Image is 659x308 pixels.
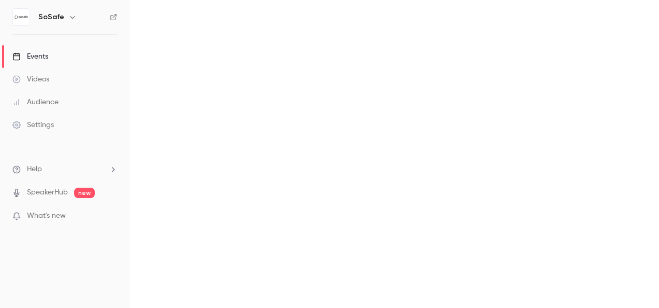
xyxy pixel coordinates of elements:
div: Events [12,51,48,62]
div: Audience [12,97,59,107]
img: SoSafe [13,9,30,25]
div: Videos [12,74,49,85]
a: SpeakerHub [27,187,68,198]
span: What's new [27,211,66,221]
li: help-dropdown-opener [12,164,117,175]
h6: SoSafe [38,12,64,22]
span: Help [27,164,42,175]
span: new [74,188,95,198]
div: Settings [12,120,54,130]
